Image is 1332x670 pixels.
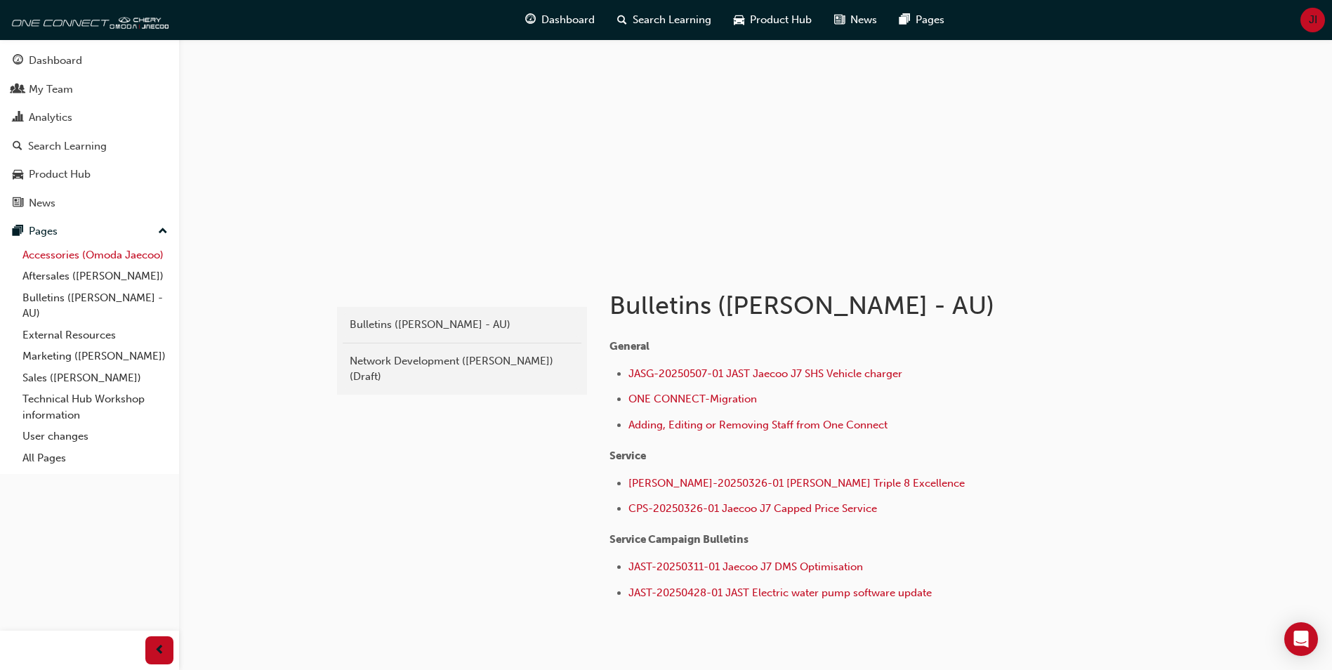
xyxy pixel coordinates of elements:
a: car-iconProduct Hub [723,6,823,34]
span: Dashboard [541,12,595,28]
span: news-icon [834,11,845,29]
a: All Pages [17,447,173,469]
span: General [609,340,649,353]
div: Product Hub [29,166,91,183]
span: car-icon [13,169,23,181]
span: Service Campaign Bulletins [609,533,749,546]
span: people-icon [13,84,23,96]
a: JAST-20250428-01 JAST Electric water pump software update [628,586,932,599]
a: Sales ([PERSON_NAME]) [17,367,173,389]
button: JI [1300,8,1325,32]
span: Search Learning [633,12,711,28]
a: search-iconSearch Learning [606,6,723,34]
div: Open Intercom Messenger [1284,622,1318,656]
a: External Resources [17,324,173,346]
span: chart-icon [13,112,23,124]
a: News [6,190,173,216]
span: up-icon [158,223,168,241]
span: guage-icon [525,11,536,29]
a: Product Hub [6,162,173,188]
div: Pages [29,223,58,239]
span: News [850,12,877,28]
button: Pages [6,218,173,244]
a: CPS-20250326-01 Jaecoo J7 Capped Price Service [628,502,877,515]
div: My Team [29,81,73,98]
button: DashboardMy TeamAnalyticsSearch LearningProduct HubNews [6,45,173,218]
div: Dashboard [29,53,82,69]
a: news-iconNews [823,6,888,34]
a: JASG-20250507-01 JAST Jaecoo J7 SHS Vehicle charger [628,367,902,380]
div: News [29,195,55,211]
div: Bulletins ([PERSON_NAME] - AU) [350,317,574,333]
span: guage-icon [13,55,23,67]
span: Product Hub [750,12,812,28]
div: Search Learning [28,138,107,155]
a: Technical Hub Workshop information [17,388,173,426]
div: Analytics [29,110,72,126]
span: news-icon [13,197,23,210]
a: Accessories (Omoda Jaecoo) [17,244,173,266]
span: prev-icon [154,642,165,659]
a: pages-iconPages [888,6,956,34]
span: search-icon [617,11,627,29]
a: [PERSON_NAME]-20250326-01 [PERSON_NAME] Triple 8 Excellence [628,477,965,490]
h1: Bulletins ([PERSON_NAME] - AU) [609,290,1070,321]
span: Pages [916,12,944,28]
span: Service [609,449,646,462]
span: JI [1309,12,1317,28]
a: My Team [6,77,173,103]
a: Analytics [6,105,173,131]
a: Dashboard [6,48,173,74]
span: search-icon [13,140,22,153]
div: Network Development ([PERSON_NAME]) (Draft) [350,353,574,385]
a: User changes [17,426,173,447]
a: guage-iconDashboard [514,6,606,34]
a: ONE CONNECT-Migration [628,393,757,405]
a: Network Development ([PERSON_NAME]) (Draft) [343,349,581,389]
a: Adding, Editing or Removing Staff from One Connect [628,419,888,431]
a: Bulletins ([PERSON_NAME] - AU) [343,313,581,337]
a: Marketing ([PERSON_NAME]) [17,346,173,367]
img: oneconnect [7,6,169,34]
span: pages-icon [899,11,910,29]
span: car-icon [734,11,744,29]
a: Search Learning [6,133,173,159]
span: pages-icon [13,225,23,238]
a: Aftersales ([PERSON_NAME]) [17,265,173,287]
a: JAST-20250311-01 Jaecoo J7 DMS Optimisation [628,560,863,573]
a: Bulletins ([PERSON_NAME] - AU) [17,287,173,324]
